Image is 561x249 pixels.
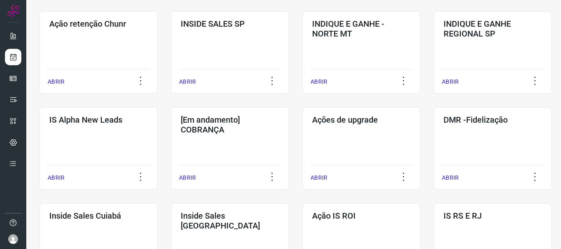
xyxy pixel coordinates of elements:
h3: Inside Sales [GEOGRAPHIC_DATA] [181,211,279,231]
h3: [Em andamento] COBRANÇA [181,115,279,135]
img: avatar-user-boy.jpg [8,234,18,244]
p: ABRIR [48,174,64,182]
img: Logo [7,5,19,17]
h3: IS RS E RJ [444,211,542,221]
h3: Inside Sales Cuiabá [49,211,148,221]
p: ABRIR [179,78,196,86]
h3: Ação IS ROI [312,211,411,221]
p: ABRIR [442,174,459,182]
h3: INDIQUE E GANHE REGIONAL SP [444,19,542,39]
p: ABRIR [179,174,196,182]
p: ABRIR [48,78,64,86]
h3: Ação retenção Chunr [49,19,148,29]
h3: DMR -Fidelização [444,115,542,125]
h3: Ações de upgrade [312,115,411,125]
h3: IS Alpha New Leads [49,115,148,125]
p: ABRIR [310,78,327,86]
h3: INDIQUE E GANHE - NORTE MT [312,19,411,39]
h3: INSIDE SALES SP [181,19,279,29]
p: ABRIR [310,174,327,182]
p: ABRIR [442,78,459,86]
